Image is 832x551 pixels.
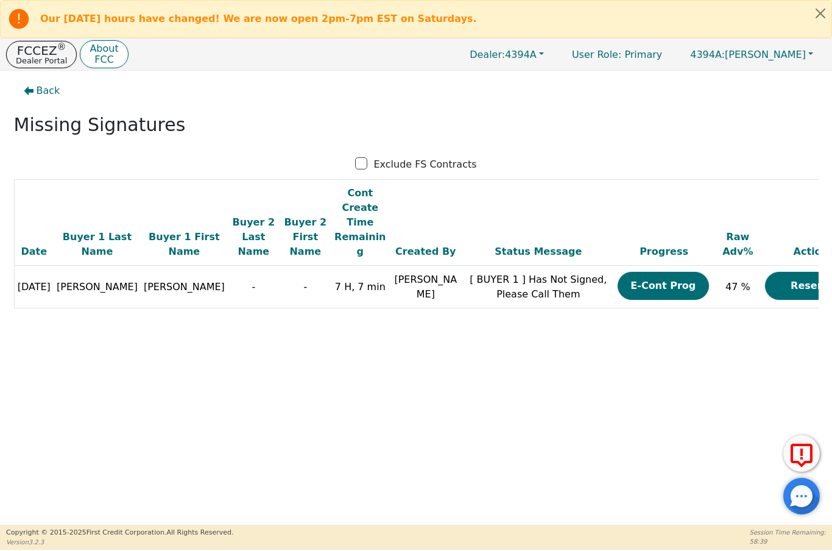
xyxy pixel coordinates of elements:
[783,435,820,472] button: Report Error to FCC
[57,281,138,293] span: [PERSON_NAME]
[90,44,118,54] p: About
[618,244,711,259] div: Progress
[231,215,277,259] div: Buyer 2 Last Name
[303,281,307,293] span: -
[618,272,709,300] button: E-Cont Prog
[80,40,128,69] button: AboutFCC
[252,281,255,293] span: -
[6,528,233,538] p: Copyright © 2015- 2025 First Credit Corporation.
[560,43,674,66] p: Primary
[809,1,831,26] button: Close alert
[470,49,537,60] span: 4394A
[144,281,225,293] span: [PERSON_NAME]
[373,157,476,172] p: Exclude FS Contracts
[389,266,462,308] td: [PERSON_NAME]
[6,538,233,547] p: Version 3.2.3
[57,41,66,52] sup: ®
[750,537,826,546] p: 58:39
[794,246,828,257] span: Action
[331,266,389,308] td: 7 H, 7 min
[677,45,826,64] button: 4394A:[PERSON_NAME]
[90,55,118,65] p: FCC
[716,230,759,259] div: Raw Adv%
[750,528,826,537] p: Session Time Remaining:
[144,230,225,259] div: Buyer 1 First Name
[14,266,54,308] td: [DATE]
[37,84,60,98] span: Back
[18,244,51,259] div: Date
[283,215,328,259] div: Buyer 2 First Name
[14,77,70,105] button: Back
[14,114,819,136] h2: Missing Signatures
[470,49,505,60] span: Dealer:
[16,57,67,65] p: Dealer Portal
[166,528,233,536] span: All Rights Reserved.
[40,13,477,24] b: Our [DATE] hours have changed! We are now open 2pm-7pm EST on Saturdays.
[334,187,386,257] span: Cont Create Time Remaining
[462,266,615,308] td: [ BUYER 1 ] Has Not Signed, Please Call Them
[690,49,806,60] span: [PERSON_NAME]
[572,49,621,60] span: User Role :
[16,44,67,57] p: FCCEZ
[465,244,612,259] div: Status Message
[57,230,138,259] div: Buyer 1 Last Name
[457,45,557,64] button: Dealer:4394A
[560,43,674,66] a: User Role: Primary
[725,281,750,293] span: 47 %
[392,244,459,259] div: Created By
[690,49,725,60] span: 4394A:
[6,41,77,68] button: FCCEZ®Dealer Portal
